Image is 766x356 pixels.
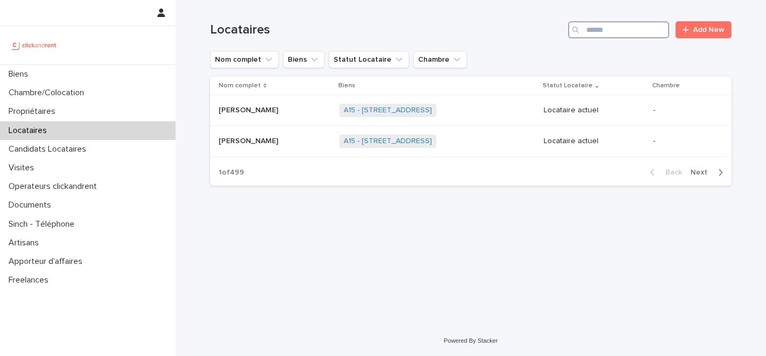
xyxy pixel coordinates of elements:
[210,22,564,38] h1: Locataires
[283,51,324,68] button: Biens
[653,106,714,115] p: -
[219,135,280,146] p: [PERSON_NAME]
[219,104,280,115] p: [PERSON_NAME]
[543,80,593,92] p: Statut Locataire
[210,51,279,68] button: Nom complet
[4,126,55,136] p: Locataires
[413,51,467,68] button: Chambre
[4,106,64,117] p: Propriétaires
[344,137,432,146] a: A15 - [STREET_ADDRESS]
[544,137,644,146] p: Locataire actuel
[444,337,497,344] a: Powered By Stacker
[338,80,355,92] p: Biens
[4,238,47,248] p: Artisans
[568,21,669,38] input: Search
[210,160,253,186] p: 1 of 499
[690,169,714,176] span: Next
[210,126,731,157] tr: [PERSON_NAME][PERSON_NAME] A15 - [STREET_ADDRESS] Locataire actuel-
[642,168,686,177] button: Back
[686,168,731,177] button: Next
[4,163,43,173] p: Visites
[652,80,680,92] p: Chambre
[544,106,644,115] p: Locataire actuel
[9,35,60,56] img: UCB0brd3T0yccxBKYDjQ
[4,200,60,210] p: Documents
[4,144,95,154] p: Candidats Locataires
[693,26,725,34] span: Add New
[659,169,682,176] span: Back
[676,21,731,38] a: Add New
[344,106,432,115] a: A15 - [STREET_ADDRESS]
[4,219,83,229] p: Sinch - Téléphone
[4,88,93,98] p: Chambre/Colocation
[4,275,57,285] p: Freelances
[219,80,261,92] p: Nom complet
[4,256,91,267] p: Apporteur d'affaires
[210,95,731,126] tr: [PERSON_NAME][PERSON_NAME] A15 - [STREET_ADDRESS] Locataire actuel-
[4,181,105,192] p: Operateurs clickandrent
[653,137,714,146] p: -
[4,69,37,79] p: Biens
[329,51,409,68] button: Statut Locataire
